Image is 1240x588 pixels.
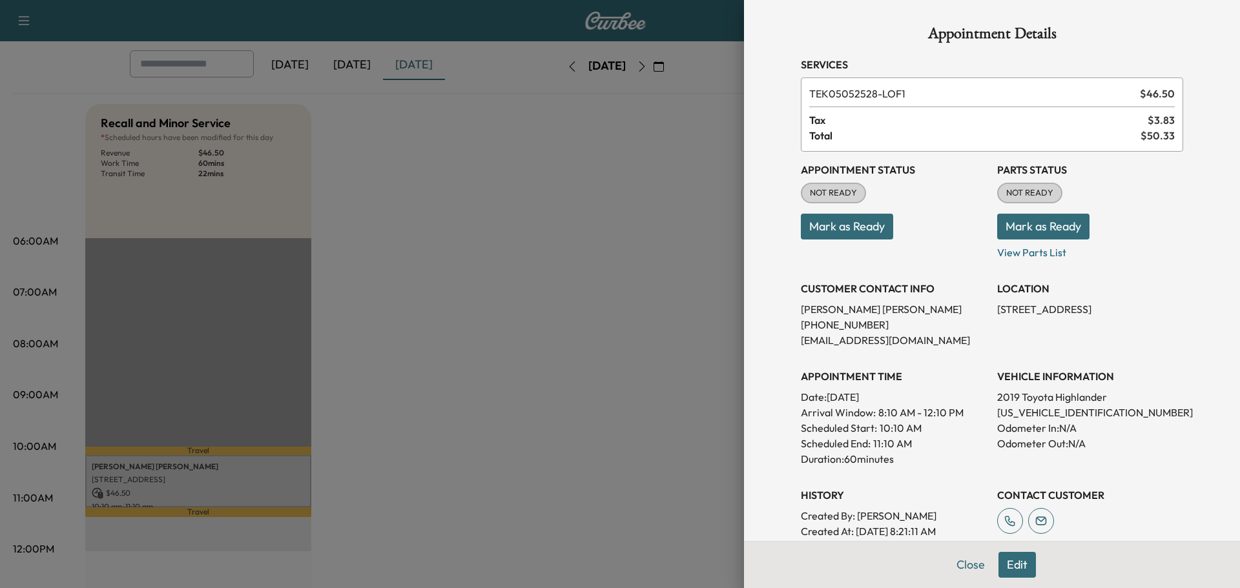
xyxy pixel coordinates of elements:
[997,389,1183,405] p: 2019 Toyota Highlander
[809,86,1135,101] span: LOF1
[997,162,1183,177] h3: Parts Status
[997,436,1183,451] p: Odometer Out: N/A
[880,420,922,436] p: 10:10 AM
[997,487,1183,503] h3: CONTACT CUSTOMER
[801,523,987,539] p: Created At : [DATE] 8:21:11 AM
[997,239,1183,260] p: View Parts List
[802,187,865,199] span: NOT READY
[801,451,987,467] p: Duration: 60 minutes
[801,317,987,332] p: [PHONE_NUMBER]
[998,552,1036,578] button: Edit
[809,128,1141,143] span: Total
[801,539,987,554] p: Modified By : Tekion Sync
[801,369,987,384] h3: APPOINTMENT TIME
[1140,86,1175,101] span: $ 46.50
[997,369,1183,384] h3: VEHICLE INFORMATION
[801,281,987,296] h3: CUSTOMER CONTACT INFO
[878,405,964,420] span: 8:10 AM - 12:10 PM
[997,420,1183,436] p: Odometer In: N/A
[801,389,987,405] p: Date: [DATE]
[801,508,987,523] p: Created By : [PERSON_NAME]
[1141,128,1175,143] span: $ 50.33
[801,436,871,451] p: Scheduled End:
[997,281,1183,296] h3: LOCATION
[809,112,1148,128] span: Tax
[948,552,993,578] button: Close
[1148,112,1175,128] span: $ 3.83
[801,405,987,420] p: Arrival Window:
[801,214,893,239] button: Mark as Ready
[801,332,987,348] p: [EMAIL_ADDRESS][DOMAIN_NAME]
[997,405,1183,420] p: [US_VEHICLE_IDENTIFICATION_NUMBER]
[801,301,987,317] p: [PERSON_NAME] [PERSON_NAME]
[873,436,912,451] p: 11:10 AM
[997,301,1183,317] p: [STREET_ADDRESS]
[998,187,1061,199] span: NOT READY
[801,57,1183,72] h3: Services
[801,487,987,503] h3: History
[801,420,877,436] p: Scheduled Start:
[997,214,1090,239] button: Mark as Ready
[801,26,1183,46] h1: Appointment Details
[801,162,987,177] h3: Appointment Status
